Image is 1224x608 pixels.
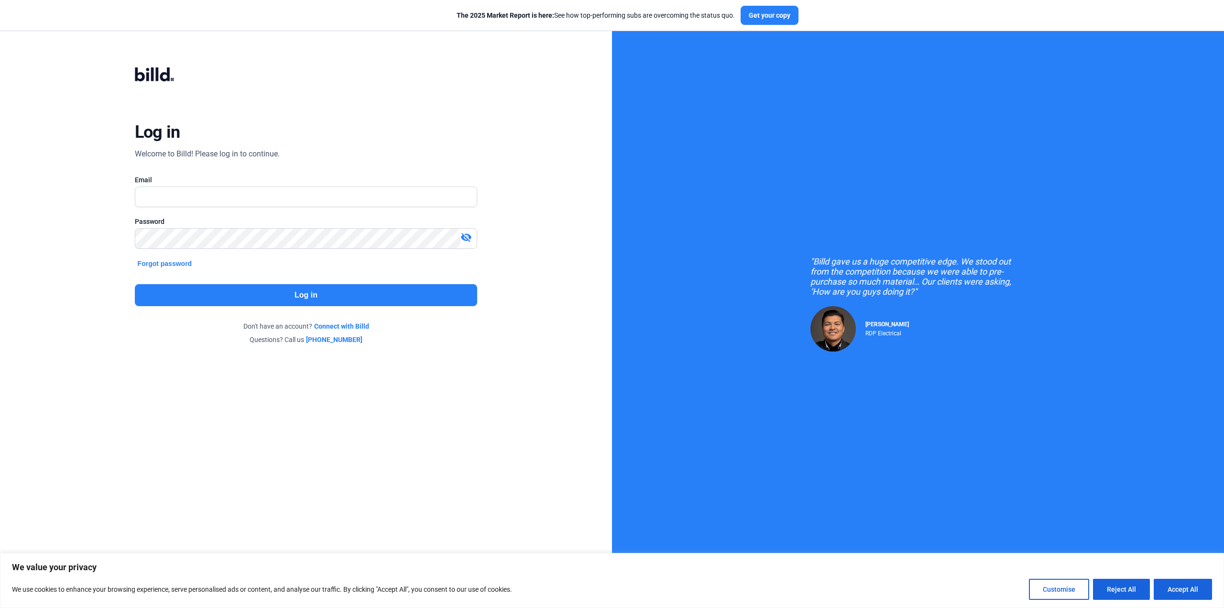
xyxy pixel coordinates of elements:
[865,321,909,328] span: [PERSON_NAME]
[135,175,478,185] div: Email
[135,284,478,306] button: Log in
[1154,579,1212,600] button: Accept All
[1093,579,1150,600] button: Reject All
[135,321,478,331] div: Don't have an account?
[135,335,478,344] div: Questions? Call us
[12,584,512,595] p: We use cookies to enhance your browsing experience, serve personalised ads or content, and analys...
[457,11,554,19] span: The 2025 Market Report is here:
[865,328,909,337] div: RDP Electrical
[12,562,1212,573] p: We value your privacy
[314,321,369,331] a: Connect with Billd
[135,258,195,269] button: Forgot password
[135,217,478,226] div: Password
[810,256,1026,297] div: "Billd gave us a huge competitive edge. We stood out from the competition because we were able to...
[741,6,798,25] button: Get your copy
[1029,579,1089,600] button: Customise
[460,232,472,243] mat-icon: visibility_off
[306,335,362,344] a: [PHONE_NUMBER]
[810,306,856,352] img: Raul Pacheco
[135,122,180,143] div: Log in
[135,148,280,160] div: Welcome to Billd! Please log in to continue.
[457,11,735,20] div: See how top-performing subs are overcoming the status quo.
